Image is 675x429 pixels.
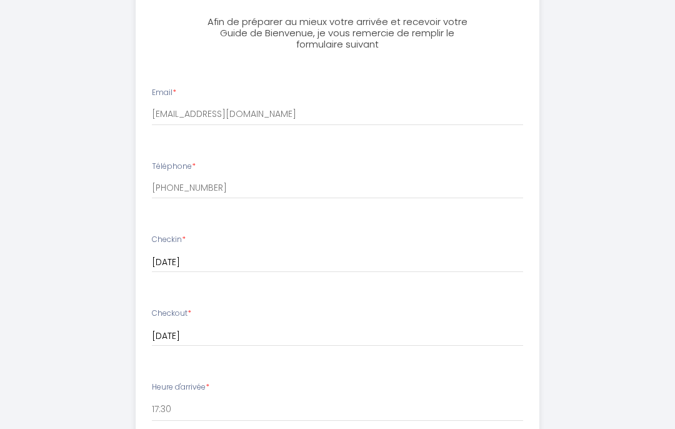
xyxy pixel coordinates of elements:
[206,16,469,50] h3: Afin de préparer au mieux votre arrivée et recevoir votre Guide de Bienvenue, je vous remercie de...
[152,381,209,393] label: Heure d'arrivée
[152,308,191,320] label: Checkout
[152,87,176,99] label: Email
[152,161,196,173] label: Téléphone
[152,234,186,246] label: Checkin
